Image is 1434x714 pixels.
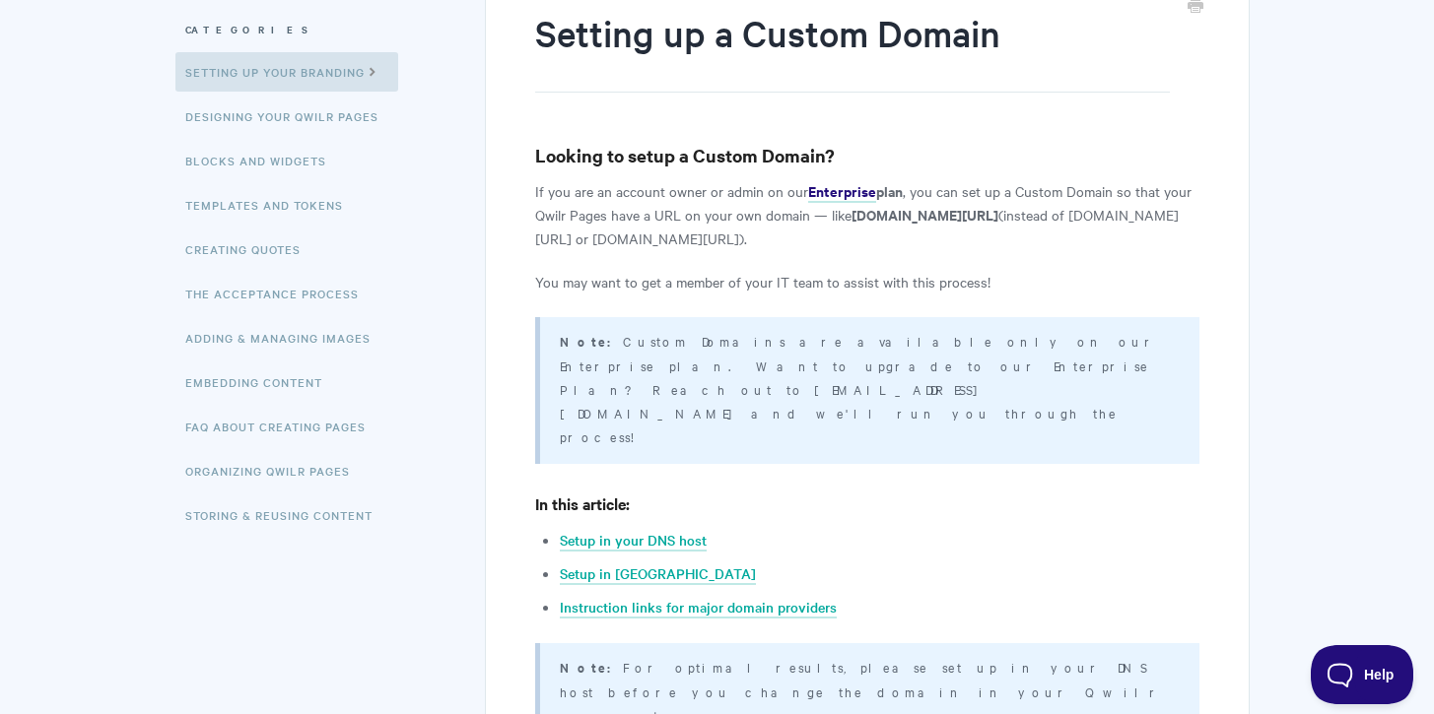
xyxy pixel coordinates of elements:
[175,52,398,92] a: Setting up your Branding
[852,204,998,225] strong: [DOMAIN_NAME][URL]
[808,181,876,203] a: Enterprise
[185,362,337,402] a: Embedding Content
[535,492,630,514] strong: In this article:
[560,329,1174,448] p: Custom Domains are available only on our Enterprise plan. Want to upgrade to our Enterprise Plan?...
[535,270,1198,293] p: You may want to get a member of your IT team to assist with this process!
[560,563,756,585] a: Setup in [GEOGRAPHIC_DATA]
[185,318,385,357] a: Adding & Managing Images
[535,179,1198,250] p: If you are an account owner or admin on our , you can set up a Custom Domain so that your Qwilr P...
[185,407,380,446] a: FAQ About Creating Pages
[876,180,903,201] strong: plan
[560,332,623,351] strong: Note:
[535,8,1169,93] h1: Setting up a Custom Domain
[185,141,341,180] a: Blocks and Widgets
[185,451,365,490] a: Organizing Qwilr Pages
[185,12,431,47] h3: Categories
[560,658,623,677] strong: Note:
[185,97,393,136] a: Designing Your Qwilr Pages
[560,530,707,552] a: Setup in your DNS host
[1311,645,1414,704] iframe: Toggle Customer Support
[808,180,876,201] strong: Enterprise
[560,597,837,618] a: Instruction links for major domain providers
[185,185,358,225] a: Templates and Tokens
[535,142,1198,169] h3: Looking to setup a Custom Domain?
[185,229,315,269] a: Creating Quotes
[185,495,387,535] a: Storing & Reusing Content
[185,274,374,313] a: The Acceptance Process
